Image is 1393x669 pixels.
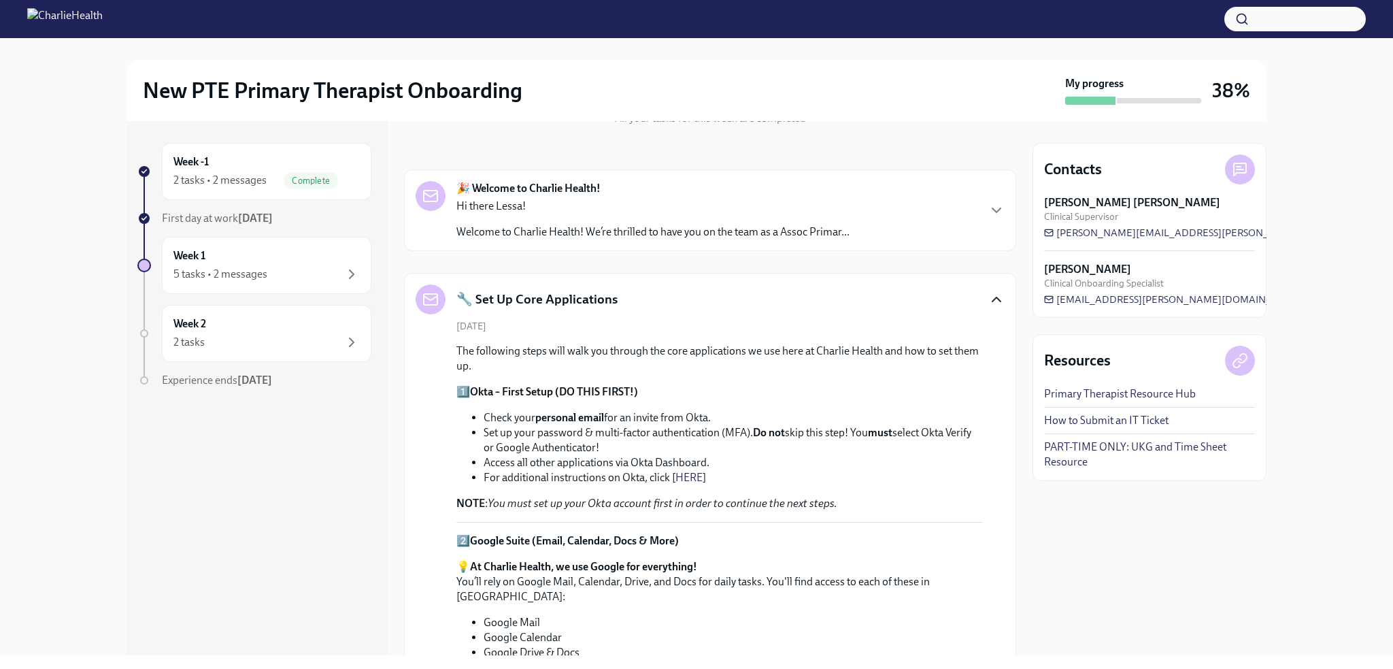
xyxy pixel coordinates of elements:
h3: 38% [1212,78,1250,103]
h2: New PTE Primary Therapist Onboarding [143,77,522,104]
a: [EMAIL_ADDRESS][PERSON_NAME][DOMAIN_NAME] [1044,293,1304,306]
strong: NOTE [456,497,485,510]
a: PART-TIME ONLY: UKG and Time Sheet Resource [1044,440,1255,470]
span: Clinical Supervisor [1044,210,1118,223]
strong: [PERSON_NAME] [1044,262,1131,277]
li: Google Calendar [484,630,983,645]
a: Week -12 tasks • 2 messagesComplete [137,143,371,200]
p: The following steps will walk you through the core applications we use here at Charlie Health and... [456,344,983,374]
div: 2 tasks [173,335,205,350]
h5: 🔧 Set Up Core Applications [456,291,618,308]
span: Complete [284,176,338,186]
li: Google Drive & Docs [484,645,983,660]
strong: must [868,426,892,439]
span: First day at work [162,212,273,225]
a: First day at work[DATE] [137,211,371,226]
strong: [PERSON_NAME] [PERSON_NAME] [1044,195,1220,210]
li: Set up your password & multi-factor authentication (MFA). skip this step! You select Okta Verify ... [484,425,983,455]
h6: Week 1 [173,248,205,263]
div: 5 tasks • 2 messages [173,267,267,282]
strong: 🎉 Welcome to Charlie Health! [456,181,601,196]
a: HERE [675,471,703,484]
a: Week 15 tasks • 2 messages [137,237,371,294]
p: Welcome to Charlie Health! We’re thrilled to have you on the team as a Assoc Primar... [456,225,850,240]
div: 2 tasks • 2 messages [173,173,267,188]
a: Primary Therapist Resource Hub [1044,387,1196,402]
strong: Okta – First Setup (DO THIS FIRST!) [470,385,638,398]
em: You must set up your Okta account first in order to continue the next steps. [488,497,837,510]
h6: Week 2 [173,316,206,331]
p: 1️⃣ [456,385,983,399]
strong: [DATE] [238,212,273,225]
strong: My progress [1065,76,1124,91]
img: CharlieHealth [27,8,103,30]
li: Check your for an invite from Okta. [484,410,983,425]
span: [DATE] [456,320,486,333]
strong: personal email [535,411,604,424]
h4: Resources [1044,350,1111,371]
strong: Do not [753,426,785,439]
span: Experience ends [162,374,272,387]
strong: At Charlie Health, we use Google for everything! [470,560,697,573]
li: For additional instructions on Okta, click [ ] [484,470,983,485]
p: : [456,496,983,511]
a: How to Submit an IT Ticket [1044,413,1169,428]
a: Week 22 tasks [137,305,371,362]
span: Clinical Onboarding Specialist [1044,277,1164,290]
strong: Google Suite (Email, Calendar, Docs & More) [470,534,679,547]
h4: Contacts [1044,159,1102,180]
h6: Week -1 [173,154,209,169]
li: Access all other applications via Okta Dashboard. [484,455,983,470]
li: Google Mail [484,615,983,630]
p: 💡 You’ll rely on Google Mail, Calendar, Drive, and Docs for daily tasks. You'll find access to ea... [456,559,983,604]
p: 2️⃣ [456,534,983,549]
a: [PERSON_NAME][EMAIL_ADDRESS][PERSON_NAME][DOMAIN_NAME] [1044,226,1383,240]
p: Hi there Lessa! [456,199,850,214]
strong: [DATE] [237,374,272,387]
